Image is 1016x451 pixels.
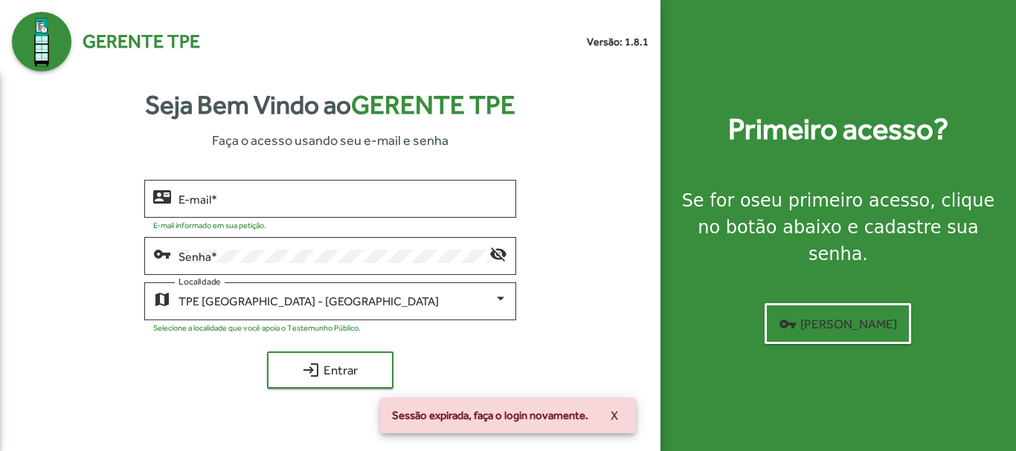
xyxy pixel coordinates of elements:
[351,90,515,120] span: Gerente TPE
[765,303,911,344] button: [PERSON_NAME]
[678,187,998,267] div: Se for o , clique no botão abaixo e cadastre sua senha.
[392,408,588,423] span: Sessão expirada, faça o login novamente.
[779,315,797,333] mat-icon: vpn_key
[145,85,515,125] strong: Seja Bem Vindo ao
[587,34,649,50] small: Versão: 1.8.1
[153,221,266,230] mat-hint: E-mail informado em sua petição.
[611,402,618,429] span: X
[599,402,630,429] button: X
[751,190,930,211] strong: seu primeiro acesso
[179,294,439,308] span: TPE [GEOGRAPHIC_DATA] - [GEOGRAPHIC_DATA]
[489,244,507,262] mat-icon: visibility_off
[280,357,380,383] span: Entrar
[153,290,171,308] mat-icon: map
[212,130,448,150] span: Faça o acesso usando seu e-mail e senha
[12,12,71,71] img: Logo Gerente
[779,311,897,337] span: [PERSON_NAME]
[153,323,361,332] mat-hint: Selecione a localidade que você apoia o Testemunho Público.
[83,27,200,56] span: Gerente TPE
[153,244,171,262] mat-icon: vpn_key
[153,187,171,205] mat-icon: contact_mail
[728,107,948,152] strong: Primeiro acesso?
[267,351,393,389] button: Entrar
[302,361,320,379] mat-icon: login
